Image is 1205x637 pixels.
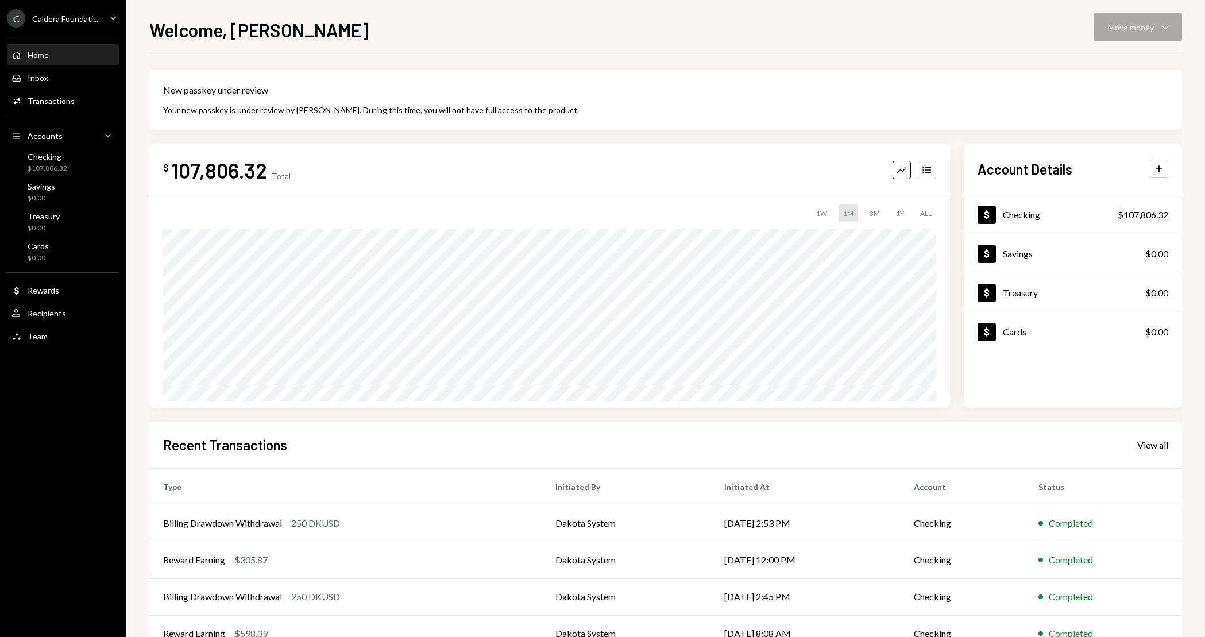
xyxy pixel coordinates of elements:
[163,162,169,173] div: $
[1003,326,1026,337] div: Cards
[900,505,1025,542] td: Checking
[291,516,340,530] div: 250 DKUSD
[28,285,59,295] div: Rewards
[28,96,75,106] div: Transactions
[7,178,119,206] a: Savings$0.00
[7,303,119,323] a: Recipients
[7,280,119,300] a: Rewards
[28,331,48,341] div: Team
[32,14,98,24] div: Caldera Foundati...
[1049,553,1093,567] div: Completed
[891,204,909,222] div: 1Y
[7,67,119,88] a: Inbox
[149,18,369,41] h1: Welcome, [PERSON_NAME]
[900,542,1025,578] td: Checking
[149,468,542,505] th: Type
[7,90,119,111] a: Transactions
[28,152,67,161] div: Checking
[542,468,710,505] th: Initiated By
[7,148,119,176] a: Checking$107,806.32
[542,578,710,615] td: Dakota System
[900,578,1025,615] td: Checking
[1145,247,1168,261] div: $0.00
[28,223,60,233] div: $0.00
[234,553,268,567] div: $305.87
[710,542,900,578] td: [DATE] 12:00 PM
[28,241,49,251] div: Cards
[163,516,282,530] div: Billing Drawdown Withdrawal
[163,104,1168,116] div: Your new passkey is under review by [PERSON_NAME]. During this time, you will not have full acces...
[710,505,900,542] td: [DATE] 2:53 PM
[28,164,67,173] div: $107,806.32
[1025,468,1182,505] th: Status
[1145,286,1168,300] div: $0.00
[710,578,900,615] td: [DATE] 2:45 PM
[163,435,287,454] h2: Recent Transactions
[28,253,49,263] div: $0.00
[272,171,291,181] div: Total
[1137,439,1168,451] div: View all
[163,590,282,604] div: Billing Drawdown Withdrawal
[964,312,1182,351] a: Cards$0.00
[163,553,225,567] div: Reward Earning
[171,157,267,183] div: 107,806.32
[7,44,119,65] a: Home
[28,73,48,83] div: Inbox
[865,204,885,222] div: 3M
[542,505,710,542] td: Dakota System
[1145,325,1168,339] div: $0.00
[7,238,119,265] a: Cards$0.00
[839,204,858,222] div: 1M
[978,160,1072,179] h2: Account Details
[163,83,1168,97] div: New passkey under review
[28,131,63,141] div: Accounts
[28,194,55,203] div: $0.00
[1118,208,1168,222] div: $107,806.32
[1003,209,1040,220] div: Checking
[1049,590,1093,604] div: Completed
[28,182,55,191] div: Savings
[964,195,1182,234] a: Checking$107,806.32
[900,468,1025,505] th: Account
[542,542,710,578] td: Dakota System
[916,204,936,222] div: ALL
[7,125,119,146] a: Accounts
[1049,516,1093,530] div: Completed
[964,273,1182,312] a: Treasury$0.00
[1003,287,1038,298] div: Treasury
[7,9,25,28] div: C
[291,590,340,604] div: 250 DKUSD
[28,211,60,221] div: Treasury
[7,208,119,236] a: Treasury$0.00
[7,326,119,346] a: Team
[1003,248,1033,259] div: Savings
[28,50,49,60] div: Home
[710,468,900,505] th: Initiated At
[28,308,66,318] div: Recipients
[812,204,832,222] div: 1W
[1137,438,1168,451] a: View all
[964,234,1182,273] a: Savings$0.00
